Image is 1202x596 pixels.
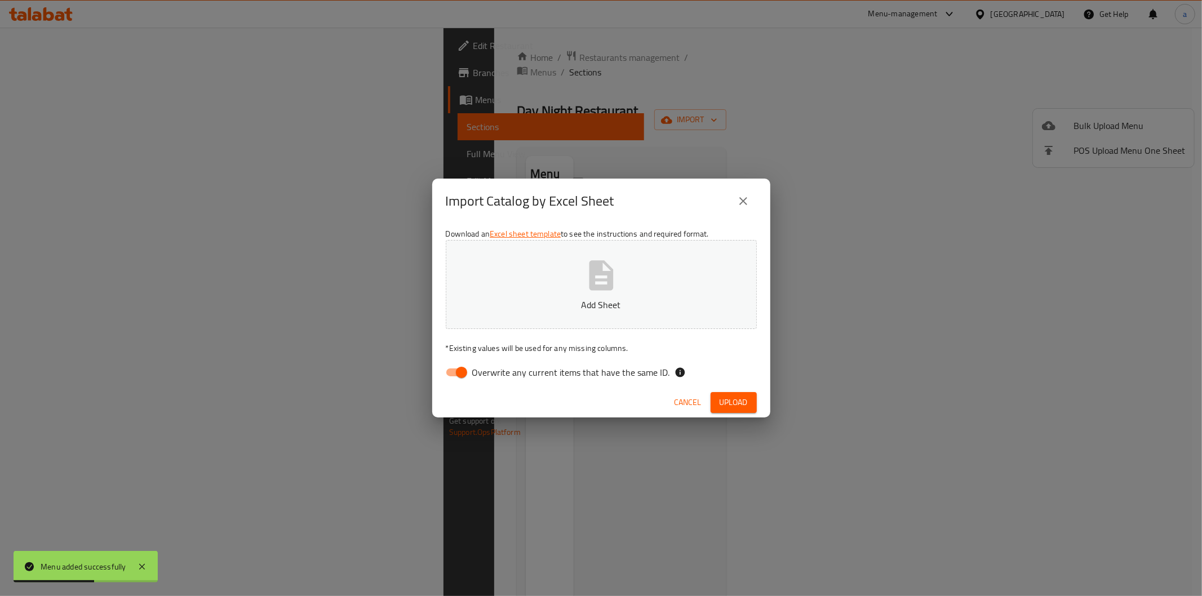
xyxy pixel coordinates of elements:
svg: If the overwrite option isn't selected, then the items that match an existing ID will be ignored ... [675,367,686,378]
span: Upload [720,395,748,410]
h2: Import Catalog by Excel Sheet [446,192,614,210]
button: close [730,188,757,215]
button: Cancel [670,392,706,413]
span: Cancel [675,395,702,410]
button: Upload [711,392,757,413]
span: Overwrite any current items that have the same ID. [472,366,670,379]
p: Add Sheet [463,298,739,312]
a: Excel sheet template [490,226,561,241]
div: Menu added successfully [41,561,126,573]
div: Download an to see the instructions and required format. [432,224,770,387]
button: Add Sheet [446,240,757,329]
p: Existing values will be used for any missing columns. [446,343,757,354]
